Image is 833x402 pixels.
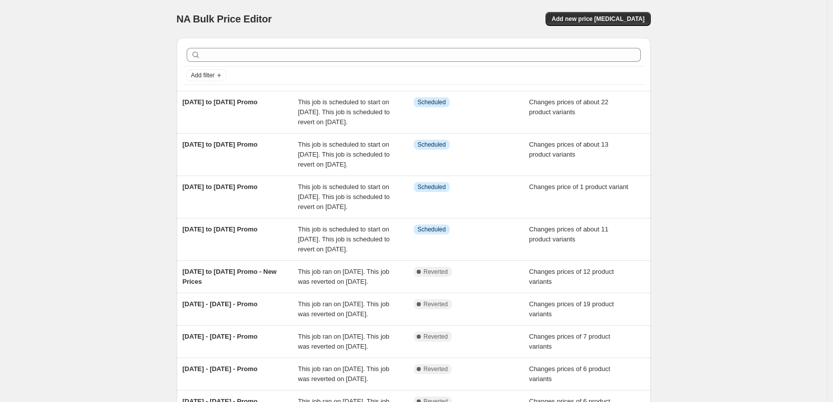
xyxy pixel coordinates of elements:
[529,333,610,350] span: Changes prices of 7 product variants
[529,225,608,243] span: Changes prices of about 11 product variants
[183,365,258,373] span: [DATE] - [DATE] - Promo
[298,98,390,126] span: This job is scheduled to start on [DATE]. This job is scheduled to revert on [DATE].
[529,98,608,116] span: Changes prices of about 22 product variants
[298,268,389,285] span: This job ran on [DATE]. This job was reverted on [DATE].
[187,69,227,81] button: Add filter
[418,98,446,106] span: Scheduled
[552,15,644,23] span: Add new price [MEDICAL_DATA]
[529,183,628,191] span: Changes price of 1 product variant
[424,333,448,341] span: Reverted
[424,365,448,373] span: Reverted
[424,300,448,308] span: Reverted
[183,183,258,191] span: [DATE] to [DATE] Promo
[177,13,272,24] span: NA Bulk Price Editor
[183,141,258,148] span: [DATE] to [DATE] Promo
[191,71,215,79] span: Add filter
[298,300,389,318] span: This job ran on [DATE]. This job was reverted on [DATE].
[424,268,448,276] span: Reverted
[529,268,614,285] span: Changes prices of 12 product variants
[529,300,614,318] span: Changes prices of 19 product variants
[298,333,389,350] span: This job ran on [DATE]. This job was reverted on [DATE].
[298,365,389,383] span: This job ran on [DATE]. This job was reverted on [DATE].
[529,365,610,383] span: Changes prices of 6 product variants
[183,98,258,106] span: [DATE] to [DATE] Promo
[298,225,390,253] span: This job is scheduled to start on [DATE]. This job is scheduled to revert on [DATE].
[529,141,608,158] span: Changes prices of about 13 product variants
[183,268,277,285] span: [DATE] to [DATE] Promo - New Prices
[183,225,258,233] span: [DATE] to [DATE] Promo
[418,225,446,233] span: Scheduled
[183,300,258,308] span: [DATE] - [DATE] - Promo
[418,141,446,149] span: Scheduled
[298,183,390,210] span: This job is scheduled to start on [DATE]. This job is scheduled to revert on [DATE].
[298,141,390,168] span: This job is scheduled to start on [DATE]. This job is scheduled to revert on [DATE].
[546,12,650,26] button: Add new price [MEDICAL_DATA]
[183,333,258,340] span: [DATE] - [DATE] - Promo
[418,183,446,191] span: Scheduled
